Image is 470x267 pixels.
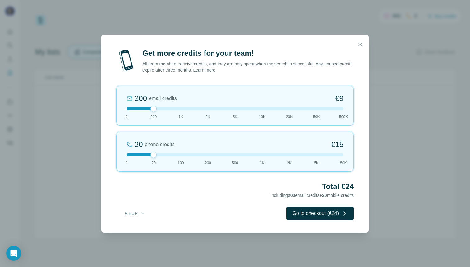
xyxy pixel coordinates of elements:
[205,160,211,166] span: 200
[142,61,354,73] p: All team members receive credits, and they are only spent when the search is successful. Any unus...
[126,160,128,166] span: 0
[287,160,292,166] span: 2K
[335,93,343,103] span: €9
[331,140,343,150] span: €15
[177,160,184,166] span: 100
[193,68,215,73] a: Learn more
[135,93,147,103] div: 200
[116,182,354,192] h2: Total €24
[322,193,327,198] span: 20
[288,193,295,198] span: 200
[339,114,348,120] span: 500K
[286,207,354,220] button: Go to checkout (€24)
[150,114,157,120] span: 200
[260,160,265,166] span: 1K
[205,114,210,120] span: 2K
[152,160,156,166] span: 20
[313,114,320,120] span: 50K
[135,140,143,150] div: 20
[145,141,175,148] span: phone credits
[259,114,265,120] span: 10K
[126,114,128,120] span: 0
[314,160,319,166] span: 5K
[178,114,183,120] span: 1K
[286,114,293,120] span: 20K
[232,160,238,166] span: 500
[233,114,237,120] span: 5K
[340,160,347,166] span: 50K
[6,246,21,261] div: Open Intercom Messenger
[121,208,150,219] button: € EUR
[149,95,177,102] span: email credits
[270,193,354,198] span: Including email credits + mobile credits
[116,48,136,73] img: mobile-phone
